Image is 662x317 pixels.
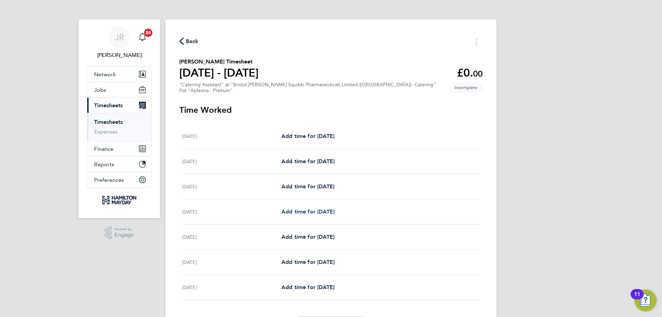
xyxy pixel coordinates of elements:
[105,226,134,239] a: Powered byEngage
[281,132,334,140] a: Add time for [DATE]
[182,283,281,291] div: [DATE]
[179,37,199,46] button: Back
[87,82,151,97] button: Jobs
[281,259,334,265] span: Add time for [DATE]
[94,102,123,109] span: Timesheets
[182,208,281,216] div: [DATE]
[114,226,134,232] span: Powered by
[94,87,106,93] span: Jobs
[79,19,160,218] nav: Main navigation
[281,208,334,216] a: Add time for [DATE]
[281,183,334,190] span: Add time for [DATE]
[634,289,656,311] button: Open Resource Center, 11 new notifications
[94,177,124,183] span: Preferences
[87,113,151,141] div: Timesheets
[179,82,436,93] div: "Catering Assistant" at "Bristol [PERSON_NAME] Squibb Pharmaceuticals Limited ([GEOGRAPHIC_DATA])...
[94,119,123,125] a: Timesheets
[144,29,152,37] span: 20
[281,133,334,139] span: Add time for [DATE]
[101,195,137,206] img: hamiltonmayday-logo-retina.png
[87,172,151,187] button: Preferences
[470,36,483,47] button: Timesheets Menu
[115,33,124,42] span: JR
[87,26,152,59] a: JR[PERSON_NAME]
[281,233,334,241] a: Add time for [DATE]
[281,283,334,291] a: Add time for [DATE]
[449,82,483,93] span: This timesheet is Incomplete.
[94,71,116,78] span: Network
[281,284,334,290] span: Add time for [DATE]
[87,141,151,156] button: Finance
[87,67,151,82] button: Network
[94,161,114,168] span: Reports
[87,157,151,172] button: Reports
[473,69,483,79] span: 00
[281,208,334,215] span: Add time for [DATE]
[179,66,259,80] h1: [DATE] - [DATE]
[281,182,334,191] a: Add time for [DATE]
[136,26,149,48] a: 20
[182,182,281,191] div: [DATE]
[179,58,259,66] h2: [PERSON_NAME] Timesheet
[186,37,199,46] span: Back
[182,258,281,266] div: [DATE]
[87,98,151,113] button: Timesheets
[114,232,134,238] span: Engage
[182,233,281,241] div: [DATE]
[281,158,334,165] span: Add time for [DATE]
[94,146,113,152] span: Finance
[87,51,152,59] span: Jordan Richardson
[281,157,334,166] a: Add time for [DATE]
[182,157,281,166] div: [DATE]
[87,195,152,206] a: Go to home page
[281,258,334,266] a: Add time for [DATE]
[634,294,640,303] div: 11
[457,66,483,79] app-decimal: £0.
[94,128,118,135] a: Expenses
[179,105,483,116] h3: Time Worked
[182,132,281,140] div: [DATE]
[281,234,334,240] span: Add time for [DATE]
[179,88,436,93] div: For "Apleona - Pretium"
